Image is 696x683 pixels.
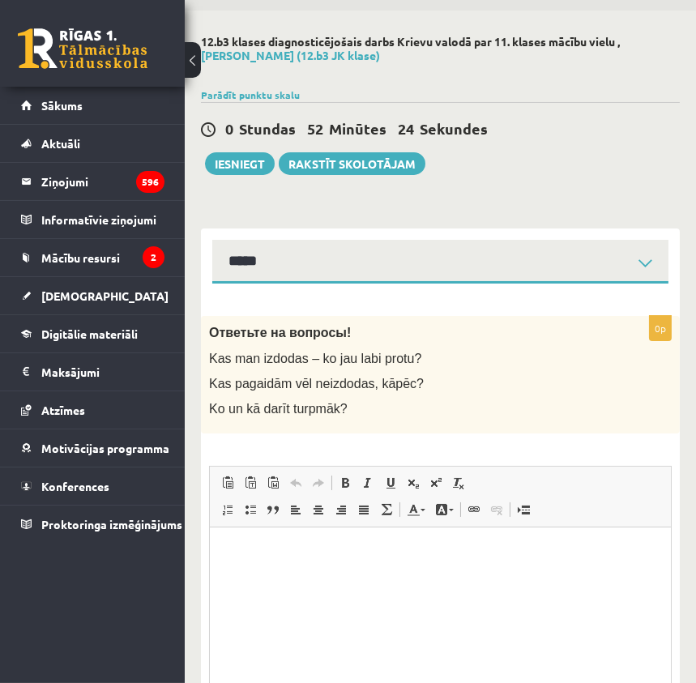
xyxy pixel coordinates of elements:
legend: Maksājumi [41,353,164,391]
p: 0p [649,315,672,341]
span: Digitālie materiāli [41,327,138,341]
span: 0 [225,119,233,138]
span: Konferences [41,479,109,493]
span: Aktuāli [41,136,80,151]
a: Justify [352,499,375,520]
span: Stundas [239,119,296,138]
a: Parādīt punktu skalu [201,88,300,101]
a: Mācību resursi [21,239,164,276]
a: Insert/Remove Bulleted List [239,499,262,520]
a: Atzīmes [21,391,164,429]
a: Background Color [430,499,459,520]
a: [DEMOGRAPHIC_DATA] [21,277,164,314]
a: Konferences [21,467,164,505]
a: Italic (Ctrl+I) [357,472,379,493]
i: 2 [143,246,164,268]
a: Digitālie materiāli [21,315,164,352]
a: Block Quote [262,499,284,520]
a: Link (Ctrl+K) [463,499,485,520]
a: Proktoringa izmēģinājums [21,506,164,543]
a: Text Color [402,499,430,520]
span: Sākums [41,98,83,113]
a: Undo (Ctrl+Z) [284,472,307,493]
span: Sekundes [420,119,488,138]
span: Ответьте на вопросы! [209,326,351,339]
span: Kas pagaidām vēl neizdodas, kāpēc? [209,377,424,391]
span: Atzīmes [41,403,85,417]
a: Ziņojumi596 [21,163,164,200]
a: Redo (Ctrl+Y) [307,472,330,493]
span: Proktoringa izmēģinājums [41,517,182,531]
a: Aktuāli [21,125,164,162]
a: Maksājumi [21,353,164,391]
a: Unlink [485,499,508,520]
a: Underline (Ctrl+U) [379,472,402,493]
span: [DEMOGRAPHIC_DATA] [41,288,169,303]
legend: Ziņojumi [41,163,164,200]
span: Motivācijas programma [41,441,169,455]
span: Minūtes [329,119,386,138]
a: Insert Page Break for Printing [512,499,535,520]
a: Rīgas 1. Tālmācības vidusskola [18,28,147,69]
a: Paste from Word [262,472,284,493]
a: Insert/Remove Numbered List [216,499,239,520]
h2: 12.b3 klases diagnosticējošais darbs Krievu valodā par 11. klases mācību vielu , [201,35,680,62]
a: [PERSON_NAME] (12.b3 JK klase) [201,48,380,62]
a: Bold (Ctrl+B) [334,472,357,493]
span: 52 [307,119,323,138]
span: Mācību resursi [41,250,120,265]
a: Align Right [330,499,352,520]
span: Kas man izdodas – ko jau labi protu? [209,352,421,365]
a: Superscript [425,472,447,493]
a: Rakstīt skolotājam [279,152,425,175]
a: Paste (Ctrl+V) [216,472,239,493]
span: Ko un kā darīt turpmāk? [209,402,348,416]
a: Motivācijas programma [21,429,164,467]
a: Subscript [402,472,425,493]
a: Center [307,499,330,520]
a: Align Left [284,499,307,520]
a: Paste as plain text (Ctrl+Shift+V) [239,472,262,493]
a: Informatīvie ziņojumi2 [21,201,164,238]
button: Iesniegt [205,152,275,175]
a: Math [375,499,398,520]
a: Sākums [21,87,164,124]
legend: Informatīvie ziņojumi [41,201,164,238]
span: 24 [398,119,414,138]
i: 596 [136,171,164,193]
a: Remove Format [447,472,470,493]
